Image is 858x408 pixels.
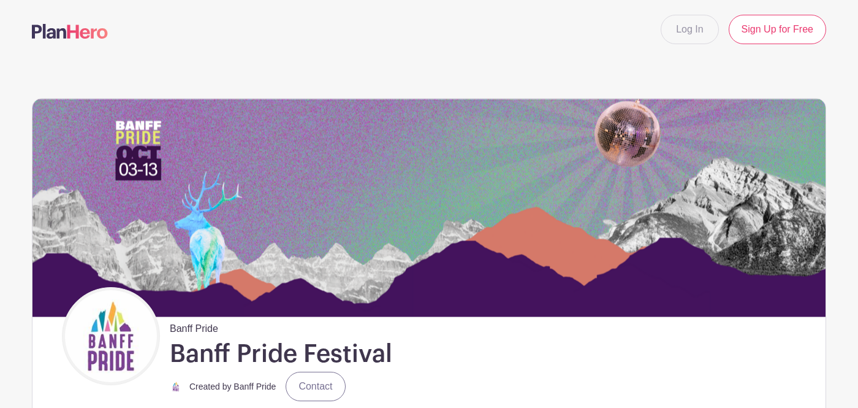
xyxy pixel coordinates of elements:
a: Sign Up for Free [729,15,826,44]
img: 3.jpg [170,380,182,393]
a: Contact [286,372,345,401]
span: Banff Pride [170,317,218,336]
h1: Banff Pride Festival [170,339,392,369]
a: Log In [661,15,718,44]
img: 3.jpg [65,290,157,382]
small: Created by Banff Pride [189,382,276,391]
img: logo-507f7623f17ff9eddc593b1ce0a138ce2505c220e1c5a4e2b4648c50719b7d32.svg [32,24,108,39]
img: PlanHeroBanner1.png [32,99,826,317]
